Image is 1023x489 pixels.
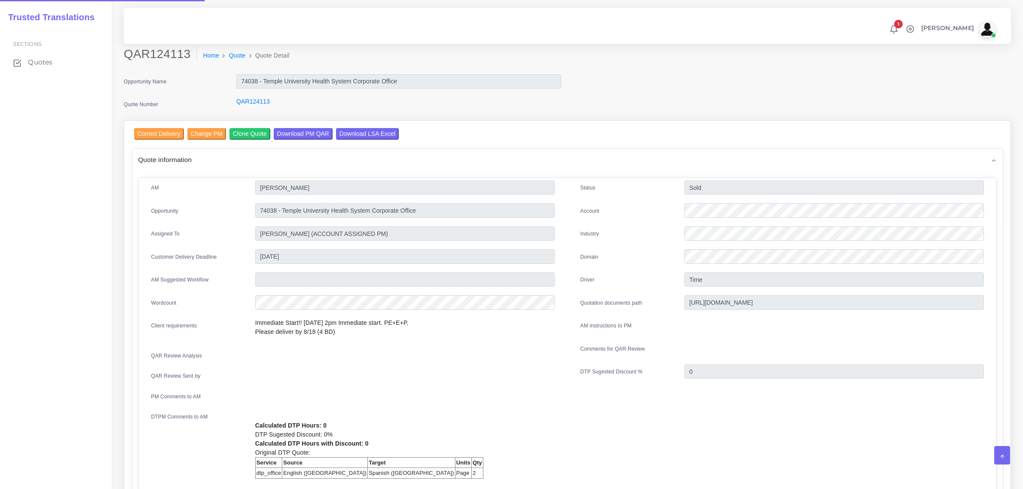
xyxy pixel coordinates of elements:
label: Assigned To [151,230,180,238]
img: avatar [979,21,996,38]
td: Page [455,468,471,479]
input: Download LSA Excel [336,128,399,140]
label: DTP Sugested Discount % [580,368,643,376]
span: Quote information [138,155,192,165]
label: Opportunity [151,207,179,215]
label: Driver [580,276,595,284]
label: Account [580,207,599,215]
span: [PERSON_NAME] [921,25,974,31]
label: QAR Review Sent by [151,372,201,380]
td: dtp_office [255,468,282,479]
li: Quote Detail [246,51,290,60]
input: Correct Delivery [134,128,184,140]
span: Sections [13,41,42,47]
th: Service [255,457,282,468]
input: Clone Quote [229,128,270,140]
a: QAR124113 [236,98,270,105]
label: Client requirements [151,322,197,330]
label: AM Suggested Workflow [151,276,209,284]
span: Quotes [28,58,52,67]
label: Opportunity Name [124,78,167,86]
p: Immediate Start!! [DATE] 2pm Immediate start. PE+E+P. Please deliver by 8/18 (4 BD) [255,318,555,336]
label: Wordcount [151,299,177,307]
th: Source [282,457,368,468]
div: Quote information [132,149,1003,171]
h2: Trusted Translations [2,12,95,22]
label: Comments for QAR Review [580,345,645,353]
label: QAR Review Analysis [151,352,202,360]
label: Domain [580,253,599,261]
b: Calculated DTP Hours: 0 [255,422,327,429]
label: Industry [580,230,599,238]
th: Units [455,457,471,468]
th: Qty [471,457,483,468]
b: Calculated DTP Hours with Discount: 0 [255,440,369,447]
a: Quote [229,51,246,60]
input: pm [255,226,555,241]
label: DTPM Comments to AM [151,413,208,421]
a: Trusted Translations [2,10,95,24]
td: Spanish ([GEOGRAPHIC_DATA]) [368,468,455,479]
a: Home [203,51,219,60]
span: 1 [894,20,903,28]
td: English ([GEOGRAPHIC_DATA]) [282,468,368,479]
label: Customer Delivery Deadline [151,253,217,261]
input: Change PM [187,128,226,140]
a: Quotes [6,53,105,71]
label: Status [580,184,595,192]
label: Quote Number [124,101,158,108]
input: Download PM QAR [274,128,333,140]
a: 1 [886,24,901,34]
h2: QAR124113 [124,47,197,61]
div: DTP Sugested Discount: 0% Original DTP Quote: [249,412,561,479]
label: Quotation documents path [580,299,642,307]
label: PM Comments to AM [151,393,201,400]
a: [PERSON_NAME]avatar [917,21,999,38]
label: AM [151,184,159,192]
label: AM instructions to PM [580,322,632,330]
td: 2 [471,468,483,479]
th: Target [368,457,455,468]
